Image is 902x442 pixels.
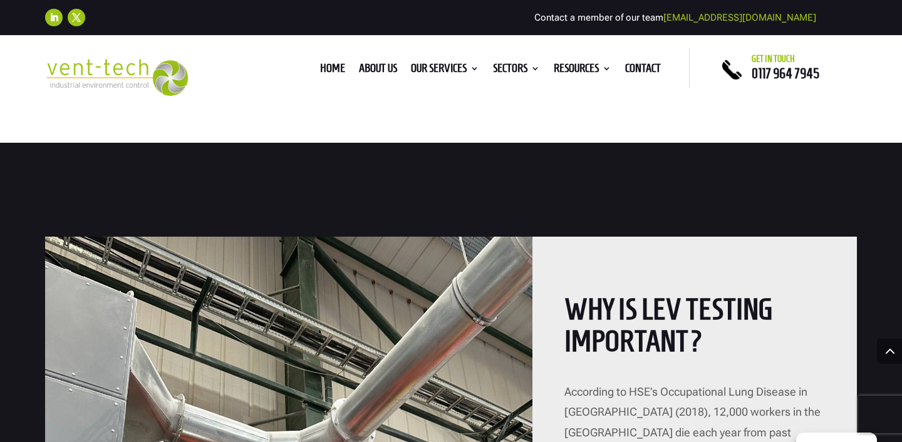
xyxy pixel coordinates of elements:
[359,64,397,78] a: About us
[564,294,824,363] h2: Why is LEV Testing Important?
[534,12,816,23] span: Contact a member of our team
[554,64,611,78] a: Resources
[625,64,661,78] a: Contact
[752,54,795,64] span: Get in touch
[45,9,63,26] a: Follow on LinkedIn
[493,64,540,78] a: Sectors
[663,12,816,23] a: [EMAIL_ADDRESS][DOMAIN_NAME]
[320,64,345,78] a: Home
[45,59,188,95] img: 2023-09-27T08_35_16.549ZVENT-TECH---Clear-background
[68,9,85,26] a: Follow on X
[411,64,479,78] a: Our Services
[752,66,819,81] a: 0117 964 7945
